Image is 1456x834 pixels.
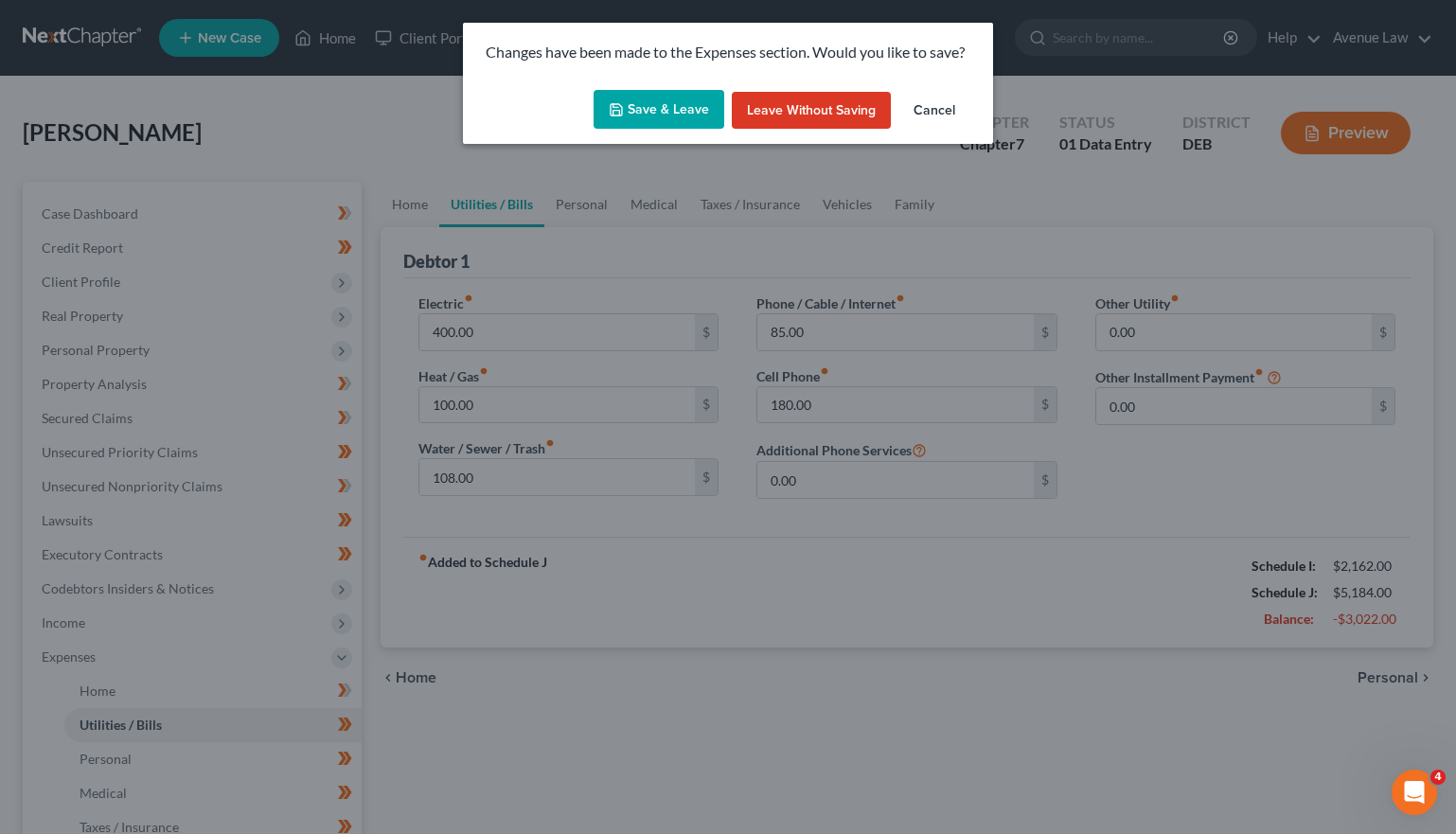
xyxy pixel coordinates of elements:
button: Cancel [898,92,970,130]
iframe: Intercom live chat [1392,770,1437,815]
span: 4 [1430,770,1446,785]
button: Save & Leave [594,90,724,130]
p: Changes have been made to the Expenses section. Would you like to save? [486,42,970,63]
button: Leave without Saving [732,92,891,130]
